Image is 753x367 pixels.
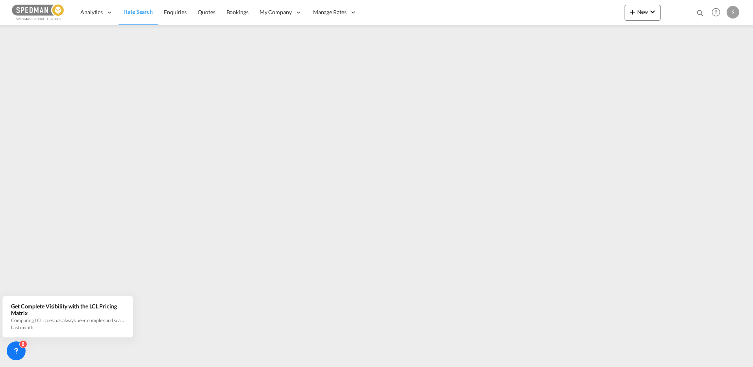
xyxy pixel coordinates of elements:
span: Manage Rates [313,8,347,16]
span: Enquiries [164,9,187,15]
span: My Company [260,8,292,16]
span: Bookings [226,9,249,15]
div: Help [709,6,727,20]
span: New [628,9,657,15]
span: Rate Search [124,8,153,15]
md-icon: icon-magnify [696,9,705,17]
div: S [727,6,739,19]
div: icon-magnify [696,9,705,20]
span: Analytics [80,8,103,16]
md-icon: icon-chevron-down [648,7,657,17]
md-icon: icon-plus 400-fg [628,7,637,17]
img: c12ca350ff1b11efb6b291369744d907.png [12,4,65,21]
button: icon-plus 400-fgNewicon-chevron-down [625,5,660,20]
span: Help [709,6,723,19]
span: Quotes [198,9,215,15]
